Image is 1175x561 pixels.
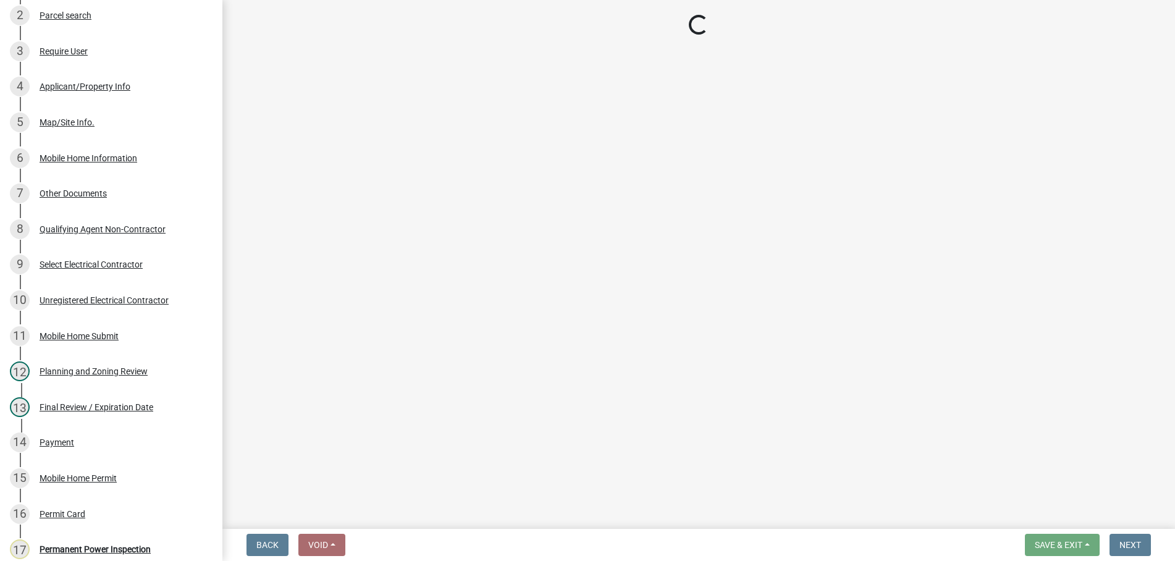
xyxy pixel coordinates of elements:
div: Require User [40,47,88,56]
div: Permit Card [40,510,85,518]
span: Next [1119,540,1141,550]
div: 8 [10,219,30,239]
span: Void [308,540,328,550]
div: 6 [10,148,30,168]
div: Mobile Home Submit [40,332,119,340]
div: 2 [10,6,30,25]
div: 11 [10,326,30,346]
div: Mobile Home Information [40,154,137,162]
div: 15 [10,468,30,488]
div: 9 [10,255,30,274]
button: Back [246,534,288,556]
button: Save & Exit [1025,534,1100,556]
div: Permanent Power Inspection [40,545,151,554]
div: Map/Site Info. [40,118,95,127]
div: Unregistered Electrical Contractor [40,296,169,305]
div: 4 [10,77,30,96]
div: 17 [10,539,30,559]
div: Qualifying Agent Non-Contractor [40,225,166,234]
div: 7 [10,183,30,203]
button: Void [298,534,345,556]
div: 13 [10,397,30,417]
div: Parcel search [40,11,91,20]
button: Next [1110,534,1151,556]
div: Applicant/Property Info [40,82,130,91]
div: 5 [10,112,30,132]
div: 3 [10,41,30,61]
div: Planning and Zoning Review [40,367,148,376]
span: Back [256,540,279,550]
div: Payment [40,438,74,447]
div: 12 [10,361,30,381]
div: 10 [10,290,30,310]
div: Mobile Home Permit [40,474,117,483]
div: Final Review / Expiration Date [40,403,153,411]
div: Other Documents [40,189,107,198]
div: 14 [10,432,30,452]
div: 16 [10,504,30,524]
span: Save & Exit [1035,540,1082,550]
div: Select Electrical Contractor [40,260,143,269]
